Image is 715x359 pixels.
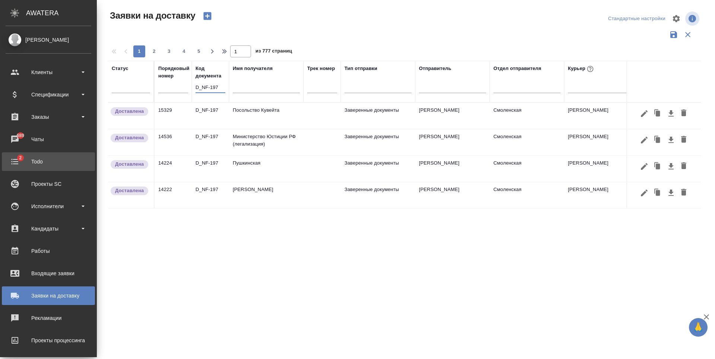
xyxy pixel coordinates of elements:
[6,134,91,145] div: Чаты
[155,103,192,129] td: 15329
[6,268,91,279] div: Входящие заявки
[415,182,490,208] td: [PERSON_NAME]
[493,65,541,72] div: Отдел отправителя
[158,65,190,80] div: Порядковый номер
[2,264,95,283] a: Входящие заявки
[110,186,150,196] div: Документы доставлены, фактическая дата доставки проставиться автоматически
[564,129,639,155] td: [PERSON_NAME]
[26,6,97,20] div: AWATERA
[415,156,490,182] td: [PERSON_NAME]
[115,108,144,115] p: Доставлена
[229,156,304,182] td: Пушкинская
[665,133,677,147] button: Скачать
[665,159,677,174] button: Скачать
[178,45,190,57] button: 4
[110,133,150,143] div: Документы доставлены, фактическая дата доставки проставиться автоматически
[344,65,377,72] div: Тип отправки
[15,154,26,162] span: 2
[196,65,225,80] div: Код документа
[638,107,651,121] button: Редактировать
[638,186,651,200] button: Редактировать
[108,10,196,22] span: Заявки на доставку
[2,309,95,327] a: Рекламации
[2,331,95,350] a: Проекты процессинга
[341,182,415,208] td: Заверенные документы
[665,186,677,200] button: Скачать
[6,156,91,167] div: Todo
[115,187,144,194] p: Доставлена
[198,10,216,22] button: Создать
[651,186,665,200] button: Клонировать
[685,12,701,26] span: Посмотреть информацию
[6,312,91,324] div: Рекламации
[564,156,639,182] td: [PERSON_NAME]
[341,129,415,155] td: Заверенные документы
[638,133,651,147] button: Редактировать
[689,318,708,337] button: 🙏
[6,178,91,190] div: Проекты SC
[677,159,690,174] button: Удалить
[638,159,651,174] button: Редактировать
[112,65,128,72] div: Статус
[155,129,192,155] td: 14536
[677,186,690,200] button: Удалить
[6,111,91,123] div: Заказы
[677,107,690,121] button: Удалить
[163,45,175,57] button: 3
[564,103,639,129] td: [PERSON_NAME]
[12,132,29,139] span: 689
[6,290,91,301] div: Заявки на доставку
[229,103,304,129] td: Посольство Кувейта
[341,156,415,182] td: Заверенные документы
[6,245,91,257] div: Работы
[6,89,91,100] div: Спецификации
[651,133,665,147] button: Клонировать
[307,65,335,72] div: Трек номер
[148,45,160,57] button: 2
[6,67,91,78] div: Клиенты
[110,107,150,117] div: Документы доставлены, фактическая дата доставки проставиться автоматически
[585,64,595,74] button: При выборе курьера статус заявки автоматически поменяется на «Принята»
[2,242,95,260] a: Работы
[667,10,685,28] span: Настроить таблицу
[665,107,677,121] button: Скачать
[415,129,490,155] td: [PERSON_NAME]
[490,182,564,208] td: Смоленская
[419,65,451,72] div: Отправитель
[115,134,144,142] p: Доставлена
[6,201,91,212] div: Исполнители
[651,107,665,121] button: Клонировать
[2,130,95,149] a: 689Чаты
[229,129,304,155] td: Министерство Юстиции РФ (легализация)
[681,28,695,42] button: Сбросить фильтры
[606,13,667,25] div: split button
[2,152,95,171] a: 2Todo
[667,28,681,42] button: Сохранить фильтры
[341,103,415,129] td: Заверенные документы
[178,48,190,55] span: 4
[155,182,192,208] td: 14222
[415,103,490,129] td: [PERSON_NAME]
[193,48,205,55] span: 5
[192,182,229,208] td: D_NF-197
[255,47,292,57] span: из 777 страниц
[6,335,91,346] div: Проекты процессинга
[692,320,705,335] span: 🙏
[155,156,192,182] td: 14224
[192,156,229,182] td: D_NF-197
[6,36,91,44] div: [PERSON_NAME]
[192,129,229,155] td: D_NF-197
[651,159,665,174] button: Клонировать
[490,103,564,129] td: Смоленская
[490,156,564,182] td: Смоленская
[564,182,639,208] td: [PERSON_NAME]
[677,133,690,147] button: Удалить
[233,65,273,72] div: Имя получателя
[110,159,150,169] div: Документы доставлены, фактическая дата доставки проставиться автоматически
[148,48,160,55] span: 2
[229,182,304,208] td: [PERSON_NAME]
[2,175,95,193] a: Проекты SC
[6,223,91,234] div: Кандидаты
[2,286,95,305] a: Заявки на доставку
[568,64,595,74] div: Курьер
